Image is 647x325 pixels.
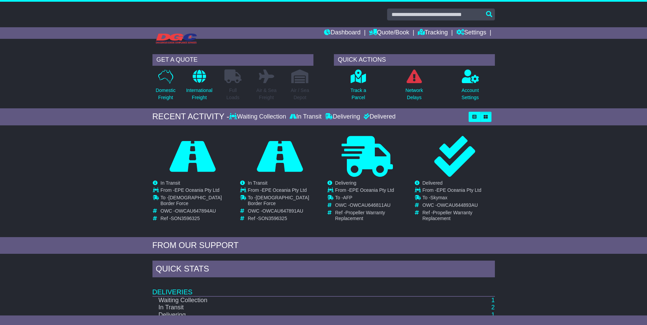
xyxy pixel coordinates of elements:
[171,216,200,221] span: SON3596325
[152,304,418,311] td: In Transit
[349,187,394,193] span: EPE Oceania Pty Ltd
[335,210,407,221] td: Ref -
[362,113,396,121] div: Delivered
[248,216,320,221] td: Ref -
[161,187,233,195] td: From -
[152,296,418,304] td: Waiting Collection
[323,113,362,121] div: Delivering
[423,180,443,186] span: Delivered
[461,69,479,105] a: AccountSettings
[152,241,495,250] div: FROM OUR SUPPORT
[456,27,486,39] a: Settings
[248,195,320,208] td: To -
[335,195,407,202] td: To -
[152,54,313,66] div: GET A QUOTE
[343,195,352,200] span: AFP
[335,180,356,186] span: Delivering
[423,202,495,210] td: OWC -
[152,261,495,279] div: Quick Stats
[491,311,495,318] a: 1
[186,69,213,105] a: InternationalFreight
[423,210,473,221] span: Propeller Warranty Replacement
[224,87,241,101] p: Full Loads
[350,87,366,101] p: Track a Parcel
[350,69,366,105] a: Track aParcel
[491,304,495,311] a: 2
[291,87,309,101] p: Air / Sea Depot
[161,195,222,206] span: [DEMOGRAPHIC_DATA] Border Force
[155,69,176,105] a: DomesticFreight
[491,297,495,304] a: 1
[335,210,385,221] span: Propeller Warranty Replacement
[350,202,391,208] span: OWCAU646811AU
[161,195,233,208] td: To -
[406,87,423,101] p: Network Delays
[437,187,482,193] span: EPE Oceania Pty Ltd
[248,180,268,186] span: In Transit
[258,216,287,221] span: SON3596325
[423,187,495,195] td: From -
[152,112,230,122] div: RECENT ACTIVITY -
[175,208,216,214] span: OWCAU647894AU
[405,69,423,105] a: NetworkDelays
[161,216,233,221] td: Ref -
[423,210,495,221] td: Ref -
[335,202,407,210] td: OWC -
[175,187,220,193] span: EPE Oceania Pty Ltd
[369,27,409,39] a: Quote/Book
[262,187,307,193] span: EPE Oceania Pty Ltd
[248,208,320,216] td: OWC -
[161,180,180,186] span: In Transit
[430,195,447,200] span: Skymax
[334,54,495,66] div: QUICK ACTIONS
[248,187,320,195] td: From -
[418,27,448,39] a: Tracking
[288,113,323,121] div: In Transit
[186,87,212,101] p: International Freight
[437,202,478,208] span: OWCAU644893AU
[152,279,495,296] td: Deliveries
[256,87,277,101] p: Air & Sea Freight
[161,208,233,216] td: OWC -
[152,311,418,319] td: Delivering
[461,87,479,101] p: Account Settings
[248,195,309,206] span: [DEMOGRAPHIC_DATA] Border Force
[324,27,361,39] a: Dashboard
[335,187,407,195] td: From -
[423,195,495,202] td: To -
[156,87,175,101] p: Domestic Freight
[262,208,303,214] span: OWCAU647891AU
[229,113,288,121] div: Waiting Collection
